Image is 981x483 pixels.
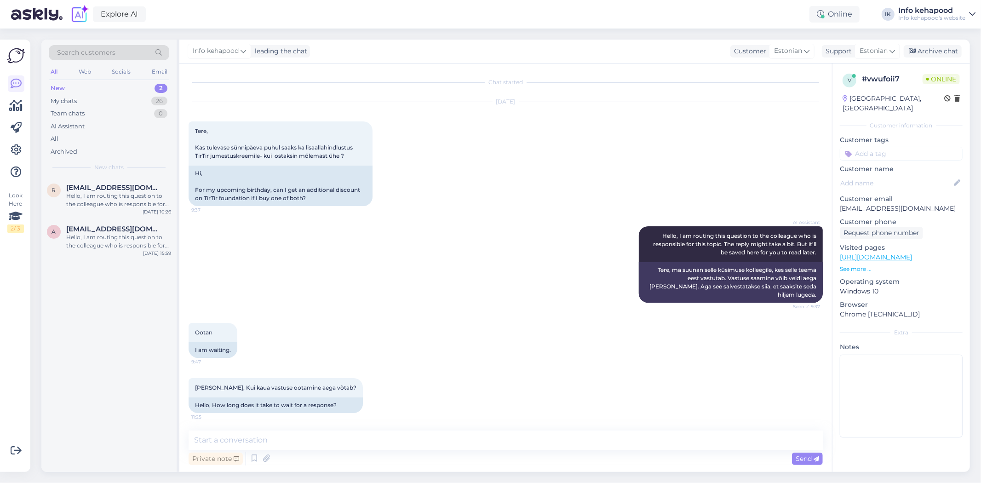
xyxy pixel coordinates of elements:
[189,342,237,358] div: I am waiting.
[195,127,354,159] span: Tere, Kas tulevase sünnipäeva puhul saaks ka lisaallahindlustus TirTir jumestuskreemile- kui osta...
[94,163,124,172] span: New chats
[189,397,363,413] div: Hello, How long does it take to wait for a response?
[150,66,169,78] div: Email
[730,46,766,56] div: Customer
[898,7,975,22] a: Info kehapoodInfo kehapood's website
[66,225,162,233] span: anastassia.shegurova@gmail.com
[66,192,171,208] div: Hello, I am routing this question to the colleague who is responsible for this topic. The reply m...
[840,147,963,161] input: Add a tag
[93,6,146,22] a: Explore AI
[796,454,819,463] span: Send
[840,310,963,319] p: Chrome [TECHNICAL_ID]
[66,233,171,250] div: Hello, I am routing this question to the colleague who is responsible for this topic. The reply m...
[904,45,962,57] div: Archive chat
[639,262,823,303] div: Tere, ma suunan selle küsimuse kolleegile, kes selle teema eest vastutab. Vastuse saamine võib ve...
[189,166,373,206] div: Hi, For my upcoming birthday, can I get an additional discount on TirTir foundation if I buy one ...
[840,227,923,239] div: Request phone number
[786,303,820,310] span: Seen ✓ 9:37
[143,208,171,215] div: [DATE] 10:26
[840,253,912,261] a: [URL][DOMAIN_NAME]
[143,250,171,257] div: [DATE] 15:59
[154,109,167,118] div: 0
[898,14,965,22] div: Info kehapood's website
[822,46,852,56] div: Support
[110,66,132,78] div: Socials
[843,94,944,113] div: [GEOGRAPHIC_DATA], [GEOGRAPHIC_DATA]
[862,74,923,85] div: # vwufoii7
[653,232,818,256] span: Hello, I am routing this question to the colleague who is responsible for this topic. The reply m...
[70,5,89,24] img: explore-ai
[189,453,243,465] div: Private note
[66,184,162,192] span: Ruthmurakas@mail.ee
[840,204,963,213] p: [EMAIL_ADDRESS][DOMAIN_NAME]
[923,74,960,84] span: Online
[7,224,24,233] div: 2 / 3
[191,414,226,420] span: 11:25
[193,46,239,56] span: Info kehapood
[52,187,56,194] span: R
[840,194,963,204] p: Customer email
[840,328,963,337] div: Extra
[49,66,59,78] div: All
[51,134,58,144] div: All
[840,164,963,174] p: Customer name
[848,77,851,84] span: v
[840,277,963,287] p: Operating system
[51,122,85,131] div: AI Assistant
[77,66,93,78] div: Web
[191,358,226,365] span: 9:47
[195,384,356,391] span: [PERSON_NAME], Kui kaua vastuse ootamine aega võtab?
[840,342,963,352] p: Notes
[151,97,167,106] div: 26
[860,46,888,56] span: Estonian
[774,46,802,56] span: Estonian
[51,147,77,156] div: Archived
[809,6,860,23] div: Online
[840,300,963,310] p: Browser
[840,217,963,227] p: Customer phone
[898,7,965,14] div: Info kehapood
[51,84,65,93] div: New
[882,8,895,21] div: IK
[840,265,963,273] p: See more ...
[195,329,212,336] span: Ootan
[840,121,963,130] div: Customer information
[57,48,115,57] span: Search customers
[155,84,167,93] div: 2
[786,219,820,226] span: AI Assistant
[840,287,963,296] p: Windows 10
[189,78,823,86] div: Chat started
[51,109,85,118] div: Team chats
[840,178,952,188] input: Add name
[51,97,77,106] div: My chats
[7,47,25,64] img: Askly Logo
[840,135,963,145] p: Customer tags
[52,228,56,235] span: a
[251,46,307,56] div: leading the chat
[840,243,963,253] p: Visited pages
[7,191,24,233] div: Look Here
[189,98,823,106] div: [DATE]
[191,207,226,213] span: 9:37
